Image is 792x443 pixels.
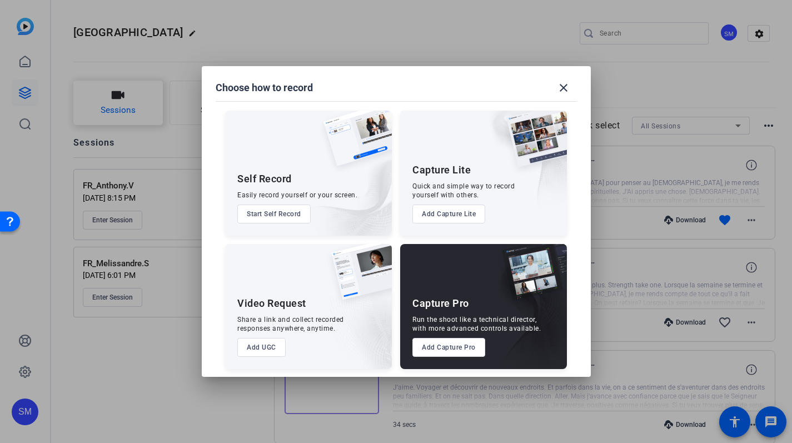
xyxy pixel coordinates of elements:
img: embarkstudio-ugc-content.png [327,278,392,369]
div: Run the shoot like a technical director, with more advanced controls available. [412,315,541,333]
img: embarkstudio-capture-pro.png [485,258,567,369]
img: capture-lite.png [498,111,567,178]
div: Capture Pro [412,297,469,310]
mat-icon: close [557,81,570,94]
button: Add Capture Lite [412,205,485,223]
div: Easily record yourself or your screen. [237,191,357,200]
button: Start Self Record [237,205,311,223]
img: embarkstudio-self-record.png [295,135,392,236]
button: Add Capture Pro [412,338,485,357]
div: Capture Lite [412,163,471,177]
div: Share a link and collect recorded responses anywhere, anytime. [237,315,344,333]
img: ugc-content.png [323,244,392,311]
div: Video Request [237,297,306,310]
div: Self Record [237,172,292,186]
h1: Choose how to record [216,81,313,94]
button: Add UGC [237,338,286,357]
div: Quick and simple way to record yourself with others. [412,182,515,200]
img: embarkstudio-capture-lite.png [467,111,567,222]
img: self-record.png [315,111,392,177]
img: capture-pro.png [494,244,567,312]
